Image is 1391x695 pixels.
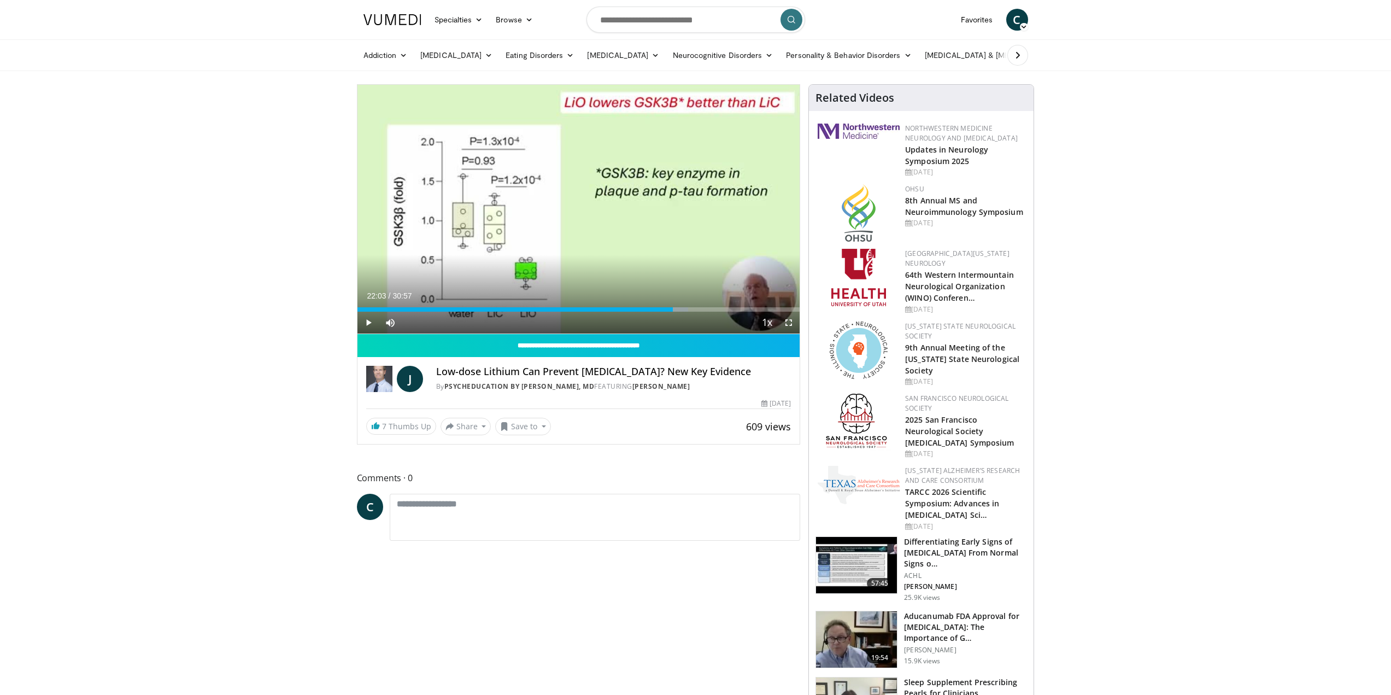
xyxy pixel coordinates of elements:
button: Save to [495,418,551,435]
img: da959c7f-65a6-4fcf-a939-c8c702e0a770.png.150x105_q85_autocrop_double_scale_upscale_version-0.2.png [842,184,876,242]
span: Comments 0 [357,471,801,485]
img: f6362829-b0a3-407d-a044-59546adfd345.png.150x105_q85_autocrop_double_scale_upscale_version-0.2.png [831,249,886,306]
div: [DATE] [905,218,1025,228]
button: Fullscreen [778,312,800,334]
a: Eating Disorders [499,44,580,66]
span: 609 views [746,420,791,433]
img: VuMedi Logo [363,14,421,25]
video-js: Video Player [357,85,800,334]
button: Share [441,418,491,435]
a: San Francisco Neurological Society [905,394,1008,413]
img: c78a2266-bcdd-4805-b1c2-ade407285ecb.png.150x105_q85_autocrop_double_scale_upscale_version-0.2.png [818,466,900,504]
div: [DATE] [905,449,1025,459]
div: By FEATURING [436,382,791,392]
button: Playback Rate [756,312,778,334]
a: 64th Western Intermountain Neurological Organization (WINO) Conferen… [905,270,1014,303]
a: TARCC 2026 Scientific Symposium: Advances in [MEDICAL_DATA] Sci… [905,487,999,520]
h3: Differentiating Early Signs of [MEDICAL_DATA] From Normal Signs o… [904,536,1027,569]
div: Progress Bar [357,307,800,312]
a: [US_STATE] Alzheimer’s Research and Care Consortium [905,466,1020,485]
input: Search topics, interventions [586,7,805,33]
h3: Aducanumab FDA Approval for [MEDICAL_DATA]: The Importance of G… [904,611,1027,644]
a: [MEDICAL_DATA] [414,44,499,66]
img: 71a8b48c-8850-4916-bbdd-e2f3ccf11ef9.png.150x105_q85_autocrop_double_scale_upscale_version-0.2.png [830,322,888,379]
a: Updates in Neurology Symposium 2025 [905,144,988,166]
img: PsychEducation by James Phelps, MD [366,366,392,392]
button: Play [357,312,379,334]
p: 25.9K views [904,593,940,602]
div: [DATE] [905,305,1025,314]
h4: Related Videos [815,91,894,104]
a: [US_STATE] State Neurological Society [905,322,1016,341]
span: 30:57 [392,291,412,300]
p: ACHL [904,571,1027,580]
a: Favorites [954,9,1000,31]
img: ad8adf1f-d405-434e-aebe-ebf7635c9b5d.png.150x105_q85_autocrop_double_scale_upscale_version-0.2.png [826,394,891,451]
a: OHSU [905,184,924,194]
div: [DATE] [905,167,1025,177]
a: 19:54 Aducanumab FDA Approval for [MEDICAL_DATA]: The Importance of G… [PERSON_NAME] 15.9K views [815,611,1027,669]
img: 89fb4855-b918-43ab-9a08-f9374418b1d3.150x105_q85_crop-smart_upscale.jpg [816,611,897,668]
h4: Low-dose Lithium Can Prevent [MEDICAL_DATA]? New Key Evidence [436,366,791,378]
span: 19:54 [867,652,893,663]
a: 9th Annual Meeting of the [US_STATE] State Neurological Society [905,342,1019,376]
a: PsychEducation by [PERSON_NAME], MD [444,382,595,391]
a: C [357,494,383,520]
span: / [389,291,391,300]
div: [DATE] [905,522,1025,532]
a: 57:45 Differentiating Early Signs of [MEDICAL_DATA] From Normal Signs o… ACHL [PERSON_NAME] 25.9K... [815,536,1027,602]
a: J [397,366,423,392]
a: C [1006,9,1028,31]
span: 57:45 [867,578,893,589]
a: Neurocognitive Disorders [666,44,780,66]
a: [GEOGRAPHIC_DATA][US_STATE] Neurology [905,249,1009,268]
p: [PERSON_NAME] [904,582,1027,591]
span: 22:03 [367,291,386,300]
div: [DATE] [761,399,791,408]
img: 599f3ee4-8b28-44a1-b622-e2e4fac610ae.150x105_q85_crop-smart_upscale.jpg [816,537,897,594]
a: [MEDICAL_DATA] [580,44,666,66]
a: 7 Thumbs Up [366,418,436,435]
a: Northwestern Medicine Neurology and [MEDICAL_DATA] [905,124,1018,143]
a: Personality & Behavior Disorders [779,44,918,66]
img: 2a462fb6-9365-492a-ac79-3166a6f924d8.png.150x105_q85_autocrop_double_scale_upscale_version-0.2.jpg [818,124,900,139]
button: Mute [379,312,401,334]
p: [PERSON_NAME] [904,646,1027,655]
a: [MEDICAL_DATA] & [MEDICAL_DATA] [918,44,1075,66]
a: Browse [489,9,539,31]
a: 8th Annual MS and Neuroimmunology Symposium [905,195,1023,217]
a: Addiction [357,44,414,66]
span: 7 [382,421,386,431]
div: [DATE] [905,377,1025,387]
a: 2025 San Francisco Neurological Society [MEDICAL_DATA] Symposium [905,414,1014,448]
a: Specialties [428,9,490,31]
a: [PERSON_NAME] [632,382,690,391]
p: 15.9K views [904,657,940,665]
